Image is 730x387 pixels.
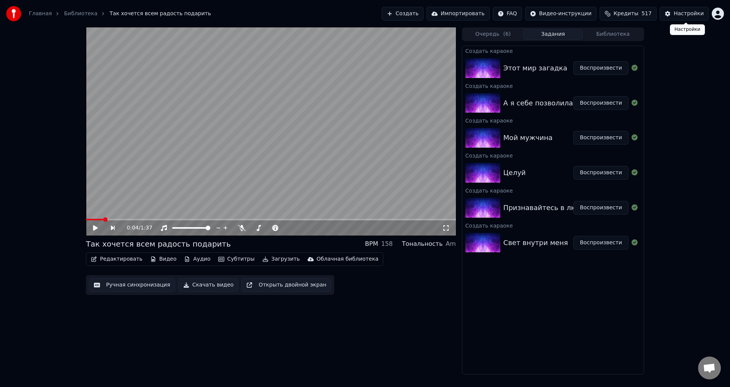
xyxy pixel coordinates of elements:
button: Редактировать [88,254,146,264]
div: Настройки [674,10,704,18]
div: Мой мужчина [503,132,553,143]
nav: breadcrumb [29,10,211,18]
div: Создать караоке [462,186,644,195]
button: Ручная синхронизация [89,278,175,292]
span: ( 6 ) [503,30,511,38]
div: Свет внутри меня [503,237,568,248]
button: Скачать видео [178,278,239,292]
button: Открыть двойной экран [241,278,331,292]
div: А я себе позволила [503,98,573,108]
div: Открытый чат [698,357,721,379]
div: 158 [381,239,393,248]
button: Очередь [463,29,523,40]
a: Главная [29,10,52,18]
span: 0:04 [127,224,138,232]
button: Кредиты517 [600,7,657,21]
span: 1:37 [140,224,152,232]
button: Воспроизвести [573,131,628,145]
button: Аудио [181,254,213,264]
div: Облачная библиотека [317,255,379,263]
a: Библиотека [64,10,97,18]
div: Создать караоке [462,116,644,125]
div: Настройки [670,24,705,35]
span: Так хочется всем радость подарить [109,10,211,18]
button: Воспроизвести [573,96,628,110]
img: youka [6,6,21,21]
button: Импортировать [427,7,490,21]
div: Создать караоке [462,46,644,55]
div: / [127,224,145,232]
button: Настройки [660,7,709,21]
div: Признавайтесь в любви [503,202,590,213]
button: Загрузить [259,254,303,264]
div: Создать караоке [462,151,644,160]
button: FAQ [493,7,522,21]
div: Целуй [503,167,526,178]
div: Am [446,239,456,248]
button: Субтитры [215,254,258,264]
span: 517 [641,10,652,18]
button: Воспроизвести [573,61,628,75]
button: Воспроизвести [573,166,628,180]
button: Задания [523,29,583,40]
button: Воспроизвести [573,236,628,250]
button: Воспроизвести [573,201,628,215]
div: Так хочется всем радость подарить [86,239,231,249]
button: Видео-инструкции [525,7,597,21]
div: Создать караоке [462,221,644,230]
button: Создать [382,7,424,21]
button: Библиотека [583,29,643,40]
div: Этот мир загадка [503,63,567,73]
div: Создать караоке [462,81,644,90]
span: Кредиты [614,10,638,18]
div: BPM [365,239,378,248]
button: Видео [147,254,180,264]
div: Тональность [402,239,443,248]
